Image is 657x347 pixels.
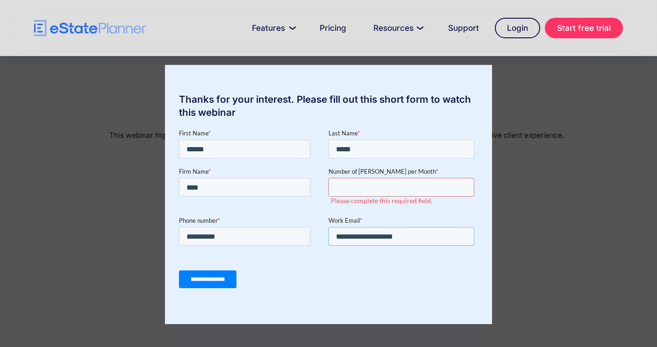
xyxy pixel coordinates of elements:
a: Pricing [308,19,357,37]
a: Features [241,19,304,37]
a: Resources [362,19,432,37]
a: Support [437,19,490,37]
a: Login [495,18,540,38]
a: Start free trial [545,18,623,38]
div: Thanks for your interest. Please fill out this short form to watch this webinar [165,93,492,119]
a: home [34,20,146,36]
iframe: Form 0 [179,128,478,296]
